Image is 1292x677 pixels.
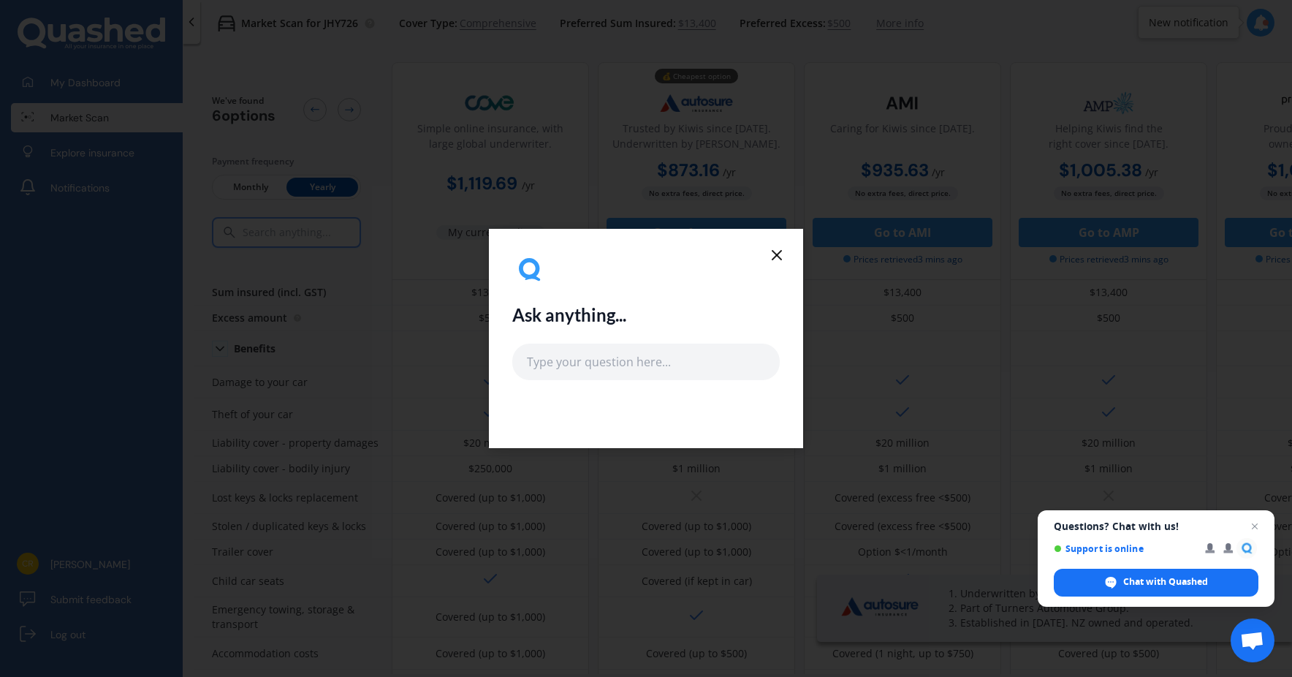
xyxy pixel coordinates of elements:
[512,305,626,326] h2: Ask anything...
[512,344,780,380] input: Type your question here...
[1123,575,1208,589] span: Chat with Quashed
[1054,543,1195,554] span: Support is online
[1246,518,1263,535] span: Close chat
[1054,521,1258,532] span: Questions? Chat with us!
[1231,619,1274,662] div: Open chat
[1054,569,1258,597] div: Chat with Quashed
